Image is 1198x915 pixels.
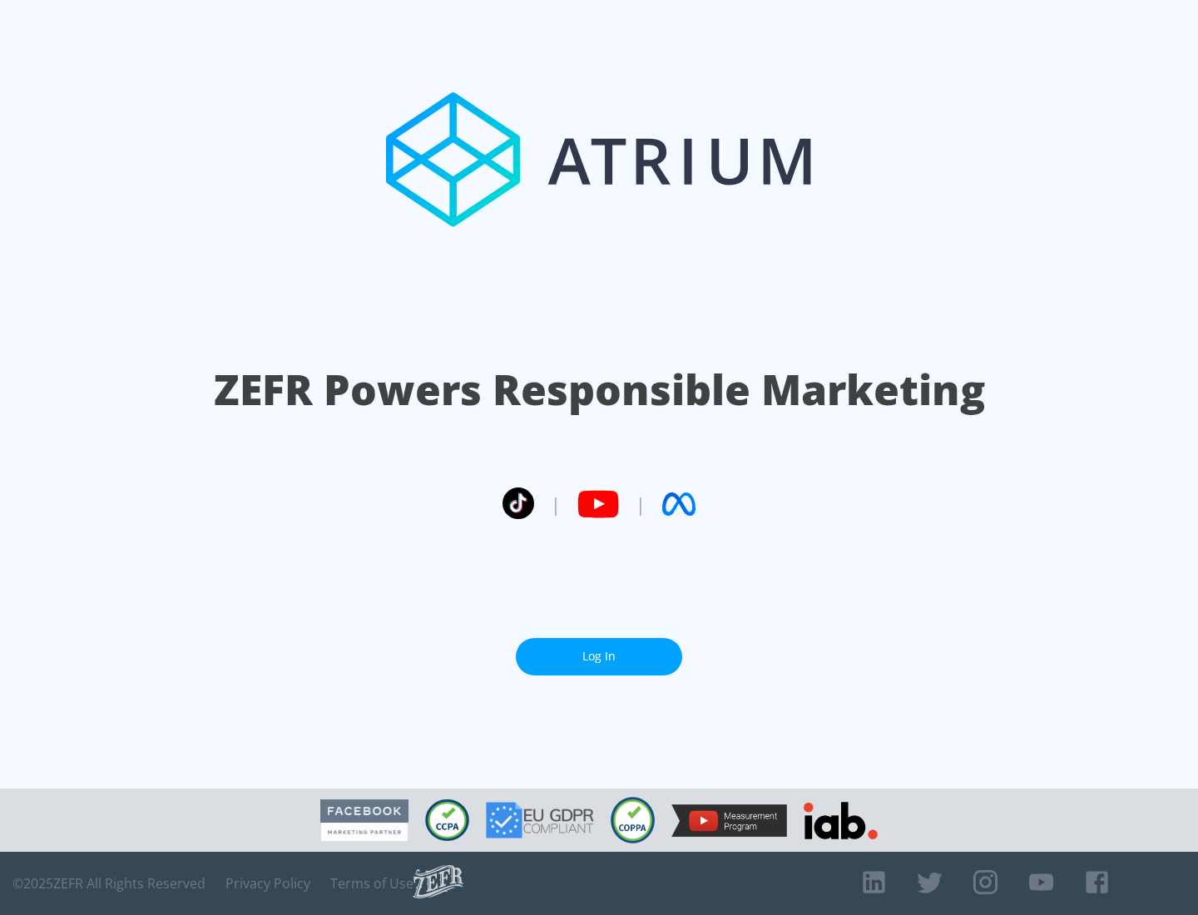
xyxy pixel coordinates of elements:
span: © 2025 ZEFR All Rights Reserved [12,875,205,892]
img: Facebook Marketing Partner [320,799,408,842]
img: GDPR Compliant [486,802,594,838]
a: Log In [516,638,682,675]
h1: ZEFR Powers Responsible Marketing [214,361,985,418]
img: COPPA Compliant [611,797,655,843]
img: CCPA Compliant [425,799,469,841]
span: | [636,492,646,517]
a: Privacy Policy [225,875,310,892]
img: YouTube Measurement Program [671,804,787,837]
span: | [551,492,561,517]
a: Terms of Use [330,875,413,892]
img: IAB [804,802,878,839]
